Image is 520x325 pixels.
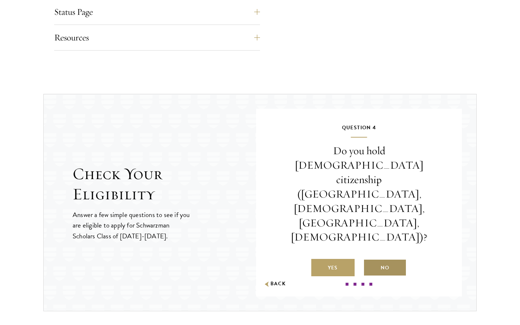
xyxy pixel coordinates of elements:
p: Answer a few simple questions to see if you are eligible to apply for Schwarzman Scholars Class o... [73,209,191,241]
p: Do you hold [DEMOGRAPHIC_DATA] citizenship ([GEOGRAPHIC_DATA], [DEMOGRAPHIC_DATA], [GEOGRAPHIC_DA... [278,144,440,244]
label: No [363,259,407,276]
button: Back [263,280,286,288]
h5: Question 4 [278,123,440,138]
h2: Check Your Eligibility [73,164,256,204]
label: Yes [311,259,355,276]
button: Resources [54,29,260,46]
button: Status Page [54,3,260,21]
